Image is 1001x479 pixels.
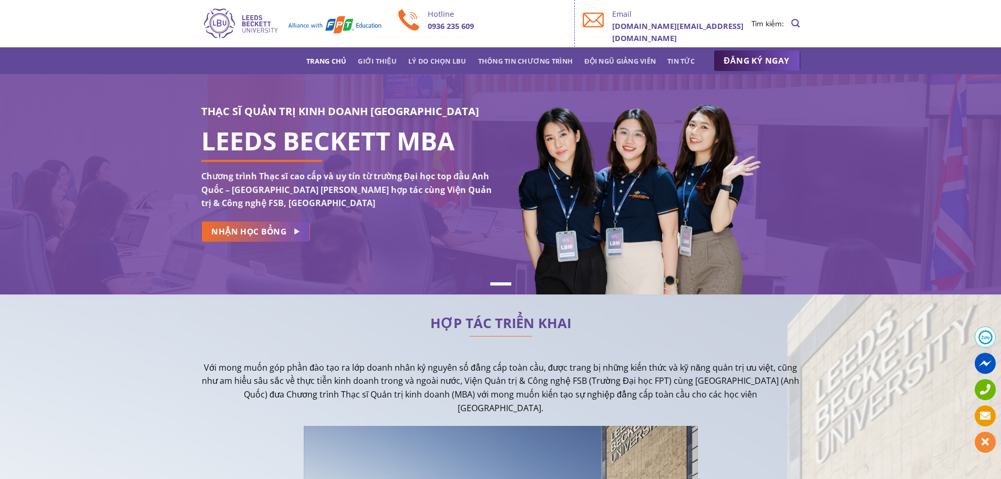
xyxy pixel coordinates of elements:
[211,225,286,238] span: NHẬN HỌC BỔNG
[428,21,474,31] b: 0936 235 609
[490,282,511,286] li: Page dot 1
[428,8,567,20] p: Hotline
[201,7,383,40] img: Thạc sĩ Quản trị kinh doanh Quốc tế
[714,50,800,72] a: ĐĂNG KÝ NGAY
[201,103,493,120] h3: THẠC SĨ QUẢN TRỊ KINH DOANH [GEOGRAPHIC_DATA]
[469,336,532,337] img: line-lbu.jpg
[584,52,656,70] a: Đội ngũ giảng viên
[751,18,784,29] li: Tìm kiếm:
[306,52,346,70] a: Trang chủ
[667,52,695,70] a: Tin tức
[612,8,751,20] p: Email
[478,52,573,70] a: Thông tin chương trình
[724,54,790,67] span: ĐĂNG KÝ NGAY
[612,21,744,43] b: [DOMAIN_NAME][EMAIL_ADDRESS][DOMAIN_NAME]
[358,52,397,70] a: Giới thiệu
[791,13,800,34] a: Search
[201,135,493,147] h1: LEEDS BECKETT MBA
[408,52,467,70] a: Lý do chọn LBU
[201,318,800,329] h2: HỢP TÁC TRIỂN KHAI
[201,221,310,242] a: NHẬN HỌC BỔNG
[201,170,492,209] strong: Chương trình Thạc sĩ cao cấp và uy tín từ trường Đại học top đầu Anh Quốc – [GEOGRAPHIC_DATA] [PE...
[201,361,800,415] p: Với mong muốn góp phần đào tạo ra lớp doanh nhân kỷ nguyên số đẳng cấp toàn cầu, được trang bị nh...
